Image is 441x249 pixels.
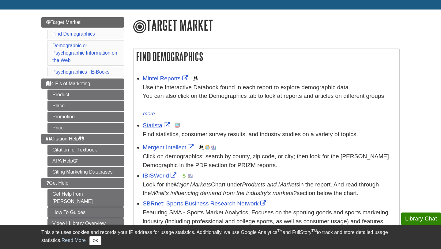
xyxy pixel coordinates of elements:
img: Industry Report [188,173,193,178]
span: Target Market [46,20,81,25]
a: Link opens in new window [143,122,171,128]
button: more... [143,109,160,118]
a: Citation Help [41,134,124,144]
a: Link opens in new window [143,172,178,179]
a: Citing Marketing Databases [47,167,124,177]
a: Place [47,101,124,111]
a: Find Demographics [52,31,95,36]
p: Featuring SMA - Sports Market Analytics. Focuses on the sporting goods and sports marketing indus... [143,208,396,243]
img: Demographics [193,76,198,81]
h2: Find Demographics [134,48,399,65]
a: Link opens in new window [143,75,190,82]
a: Video | Library Overview [47,218,124,229]
a: Target Market [41,17,124,28]
img: Company Information [205,145,210,150]
button: Library Chat [401,213,441,225]
span: Get Help [46,180,68,186]
button: Close [89,236,101,245]
a: Demographic or Psychographic Information on the Web [52,43,117,63]
a: Read More [62,238,86,243]
h1: Target Market [133,17,400,34]
a: Get Help [41,178,124,188]
a: Citation for Textbook [47,145,124,155]
a: Link opens in new window [143,200,268,207]
a: APA Help [47,156,124,166]
i: Products and Markets [242,181,299,188]
a: Get Help from [PERSON_NAME] [47,189,124,207]
a: Psychographics | E-Books [52,69,109,75]
a: Promotion [47,112,124,122]
div: Look for the Chart under in the report. And read through the section below the chart. [143,180,396,198]
span: 4 P's of Marketing [46,81,90,86]
sup: TM [311,229,317,233]
span: Citation Help [46,136,84,141]
i: Major Markets [174,181,211,188]
a: Price [47,123,124,133]
sup: TM [277,229,282,233]
div: Use the Interactive Databook found in each report to explore demographic data. You can also click... [143,83,396,109]
img: Financial Report [182,173,187,178]
p: Find statistics, consumer survey results, and industry studies on a variety of topics. [143,130,396,139]
i: This link opens in a new window [73,159,78,163]
a: 4 P's of Marketing [41,79,124,89]
div: Click on demographics; search by county, zip code, or city; then look for the [PERSON_NAME] Demog... [143,152,396,170]
div: This site uses cookies and records your IP address for usage statistics. Additionally, we use Goo... [41,229,400,245]
a: How To Guides [47,207,124,218]
img: Industry Report [211,145,216,150]
a: Product [47,90,124,100]
img: Statistics [175,123,180,128]
img: Demographics [199,145,204,150]
i: What’s influencing demand from the industry’s markets? [151,190,297,196]
a: Link opens in new window [143,144,195,151]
